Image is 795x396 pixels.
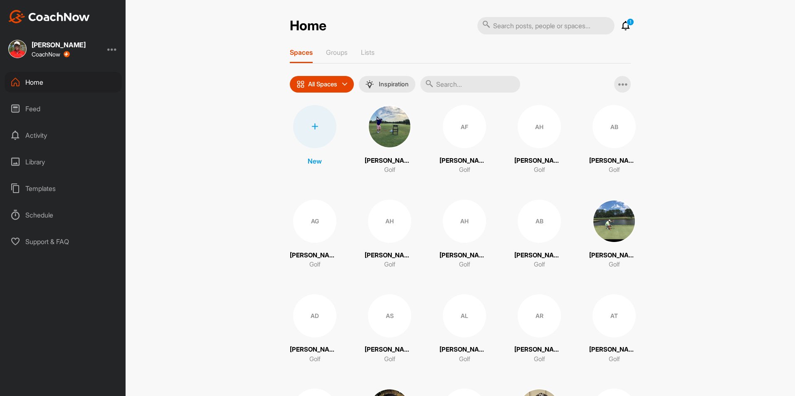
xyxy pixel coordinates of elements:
[290,345,340,354] p: [PERSON_NAME]
[384,260,395,269] p: Golf
[361,48,375,56] p: Lists
[518,105,561,148] div: AH
[589,251,639,260] p: [PERSON_NAME]
[290,48,313,56] p: Spaces
[365,80,374,88] img: menuIcon
[308,81,337,88] p: All Spaces
[589,200,639,269] a: [PERSON_NAME]Golf
[5,178,122,199] div: Templates
[514,200,564,269] a: AB[PERSON_NAME]Golf
[627,18,634,26] p: 1
[5,125,122,146] div: Activity
[32,42,86,48] div: [PERSON_NAME]
[534,260,545,269] p: Golf
[459,165,470,175] p: Golf
[5,152,122,172] div: Library
[439,251,489,260] p: [PERSON_NAME]
[293,200,336,243] div: AG
[514,251,564,260] p: [PERSON_NAME]
[589,345,639,354] p: [PERSON_NAME]
[514,156,564,166] p: [PERSON_NAME]
[368,105,411,148] img: square_6a2c5f456f64983ec7194669b877a3cb.jpg
[368,200,411,243] div: AH
[309,260,321,269] p: Golf
[593,200,636,243] img: square_937d7000b8709369284fc8976758372e.jpg
[477,17,615,34] input: Search posts, people or spaces...
[365,345,415,354] p: [PERSON_NAME]
[518,294,561,337] div: AR
[309,354,321,364] p: Golf
[8,10,90,23] img: CoachNow
[365,105,415,175] a: [PERSON_NAME]Golf
[365,156,415,166] p: [PERSON_NAME]
[379,81,409,88] p: Inspiration
[609,165,620,175] p: Golf
[589,294,639,364] a: AT[PERSON_NAME]Golf
[326,48,348,56] p: Groups
[439,294,489,364] a: AL[PERSON_NAME]Golf
[518,200,561,243] div: AB
[368,294,411,337] div: AS
[365,251,415,260] p: [PERSON_NAME]
[593,294,636,337] div: AT
[514,105,564,175] a: AH[PERSON_NAME]Golf
[296,80,305,88] img: icon
[534,165,545,175] p: Golf
[290,294,340,364] a: AD[PERSON_NAME]Golf
[5,72,122,93] div: Home
[290,18,326,34] h2: Home
[290,200,340,269] a: AG[PERSON_NAME]Golf
[384,165,395,175] p: Golf
[439,200,489,269] a: AH[PERSON_NAME]Golf
[5,98,122,119] div: Feed
[459,354,470,364] p: Golf
[290,251,340,260] p: [PERSON_NAME]
[32,51,70,58] div: CoachNow
[534,354,545,364] p: Golf
[420,76,520,93] input: Search...
[589,156,639,166] p: [PERSON_NAME]
[514,294,564,364] a: AR[PERSON_NAME]Golf
[593,105,636,148] div: AB
[384,354,395,364] p: Golf
[439,156,489,166] p: [PERSON_NAME]
[439,105,489,175] a: AF[PERSON_NAME]Golf
[5,205,122,225] div: Schedule
[308,156,322,166] p: New
[459,260,470,269] p: Golf
[589,105,639,175] a: AB[PERSON_NAME]Golf
[514,345,564,354] p: [PERSON_NAME]
[365,294,415,364] a: AS[PERSON_NAME]Golf
[439,345,489,354] p: [PERSON_NAME]
[609,354,620,364] p: Golf
[8,40,27,58] img: square_9011ed703bdf34dddc69f87129ca1fc2.jpg
[293,294,336,337] div: AD
[5,231,122,252] div: Support & FAQ
[609,260,620,269] p: Golf
[443,200,486,243] div: AH
[365,200,415,269] a: AH[PERSON_NAME]Golf
[443,105,486,148] div: AF
[443,294,486,337] div: AL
